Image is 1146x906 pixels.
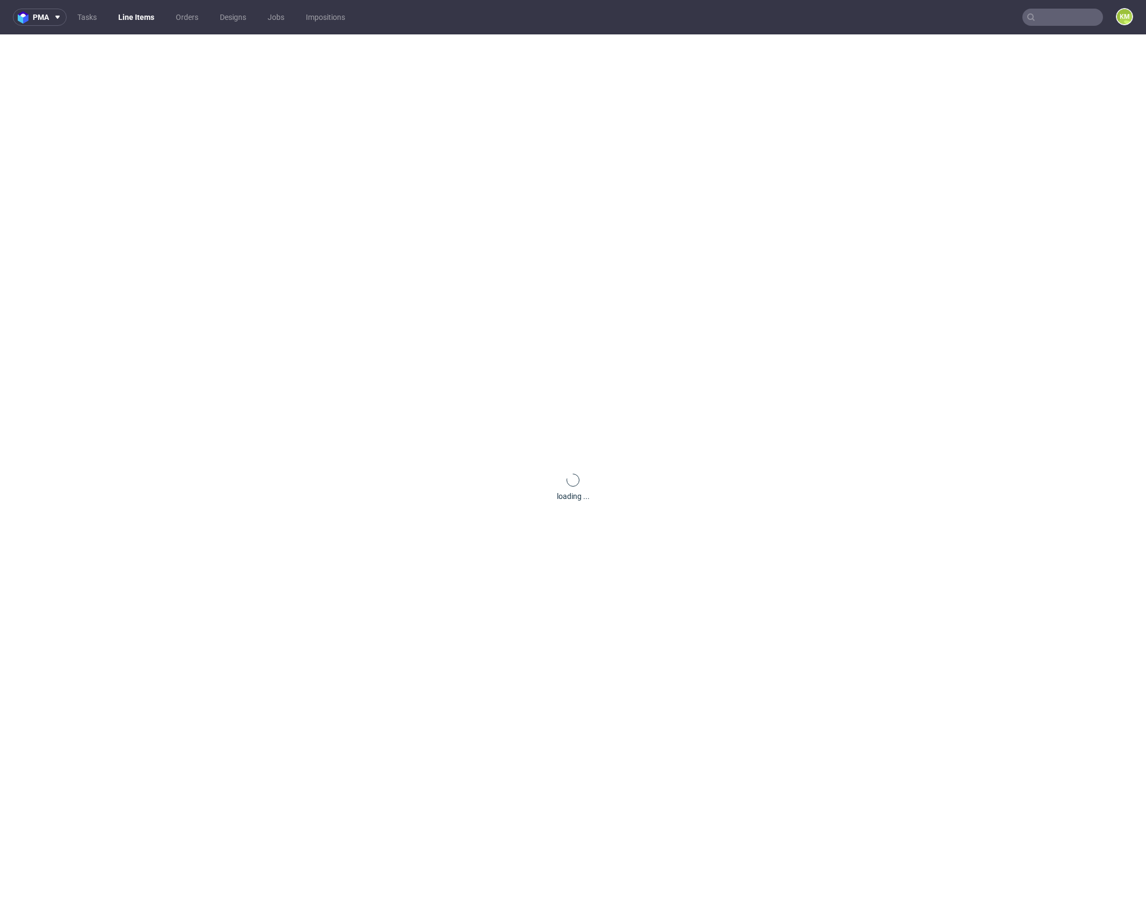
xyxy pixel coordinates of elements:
img: logo [18,11,33,24]
a: Jobs [261,9,291,26]
button: pma [13,9,67,26]
div: loading ... [557,491,590,502]
a: Designs [213,9,253,26]
a: Impositions [299,9,352,26]
a: Line Items [112,9,161,26]
a: Tasks [71,9,103,26]
span: pma [33,13,49,21]
a: Orders [169,9,205,26]
figcaption: KM [1117,9,1132,24]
